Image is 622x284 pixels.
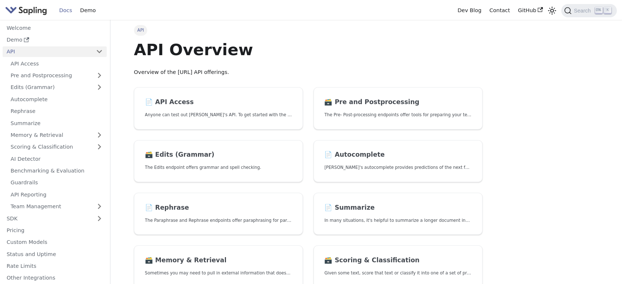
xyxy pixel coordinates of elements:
[324,151,471,159] h2: Autocomplete
[7,94,107,104] a: Autocomplete
[76,5,100,16] a: Demo
[324,256,471,265] h2: Scoring & Classification
[324,204,471,212] h2: Summarize
[314,193,483,235] a: 📄️ SummarizeIn many situations, it's helpful to summarize a longer document into a shorter, more ...
[572,8,595,14] span: Search
[92,46,107,57] button: Collapse sidebar category 'API'
[134,25,148,35] span: API
[134,40,483,60] h1: API Overview
[7,82,107,93] a: Edits (Grammar)
[55,5,76,16] a: Docs
[561,4,616,17] button: Search (Ctrl+K)
[145,151,292,159] h2: Edits (Grammar)
[324,98,471,106] h2: Pre and Postprocessing
[145,98,292,106] h2: API Access
[5,5,47,16] img: Sapling.ai
[3,237,107,248] a: Custom Models
[314,87,483,129] a: 🗃️ Pre and PostprocessingThe Pre- Post-processing endpoints offer tools for preparing your text d...
[134,140,303,182] a: 🗃️ Edits (Grammar)The Edits endpoint offers grammar and spell checking.
[3,249,107,259] a: Status and Uptime
[314,140,483,182] a: 📄️ Autocomplete[PERSON_NAME]'s autocomplete provides predictions of the next few characters or words
[7,106,107,117] a: Rephrase
[7,153,107,164] a: AI Detector
[3,35,107,45] a: Demo
[7,142,107,152] a: Scoring & Classification
[324,164,471,171] p: Sapling's autocomplete provides predictions of the next few characters or words
[134,68,483,77] p: Overview of the [URL] API offerings.
[3,46,92,57] a: API
[485,5,514,16] a: Contact
[145,256,292,265] h2: Memory & Retrieval
[453,5,485,16] a: Dev Blog
[7,201,107,212] a: Team Management
[134,25,483,35] nav: Breadcrumbs
[7,177,107,188] a: Guardrails
[145,270,292,277] p: Sometimes you may need to pull in external information that doesn't fit in the context size of an...
[3,261,107,271] a: Rate Limits
[7,166,107,176] a: Benchmarking & Evaluation
[324,217,471,224] p: In many situations, it's helpful to summarize a longer document into a shorter, more easily diges...
[3,225,107,236] a: Pricing
[92,213,107,224] button: Expand sidebar category 'SDK'
[7,118,107,128] a: Summarize
[604,7,611,14] kbd: K
[7,189,107,200] a: API Reporting
[7,58,107,69] a: API Access
[145,217,292,224] p: The Paraphrase and Rephrase endpoints offer paraphrasing for particular styles.
[3,273,107,283] a: Other Integrations
[324,270,471,277] p: Given some text, score that text or classify it into one of a set of pre-specified categories.
[7,130,107,141] a: Memory & Retrieval
[145,111,292,118] p: Anyone can test out Sapling's API. To get started with the API, simply:
[145,204,292,212] h2: Rephrase
[3,22,107,33] a: Welcome
[5,5,50,16] a: Sapling.ai
[324,111,471,118] p: The Pre- Post-processing endpoints offer tools for preparing your text data for ingestation as we...
[134,87,303,129] a: 📄️ API AccessAnyone can test out [PERSON_NAME]'s API. To get started with the API, simply:
[514,5,547,16] a: GitHub
[7,70,107,81] a: Pre and Postprocessing
[145,164,292,171] p: The Edits endpoint offers grammar and spell checking.
[134,193,303,235] a: 📄️ RephraseThe Paraphrase and Rephrase endpoints offer paraphrasing for particular styles.
[547,5,558,16] button: Switch between dark and light mode (currently light mode)
[3,213,92,224] a: SDK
